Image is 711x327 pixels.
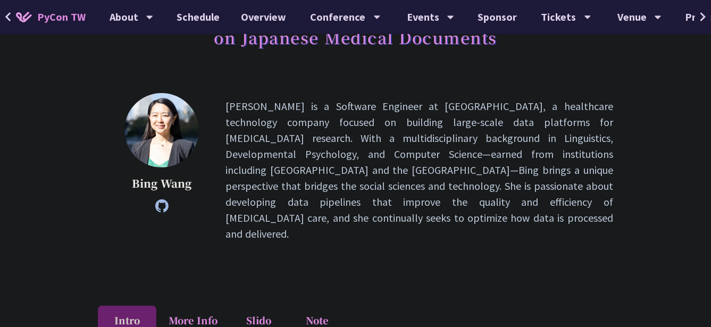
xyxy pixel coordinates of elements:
p: [PERSON_NAME] is a Software Engineer at [GEOGRAPHIC_DATA], a healthcare technology company focuse... [225,98,613,242]
img: Home icon of PyCon TW 2025 [16,12,32,22]
span: PyCon TW [37,9,86,25]
p: Bing Wang [124,175,199,191]
img: Bing Wang [124,93,199,167]
a: PyCon TW [5,4,96,30]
